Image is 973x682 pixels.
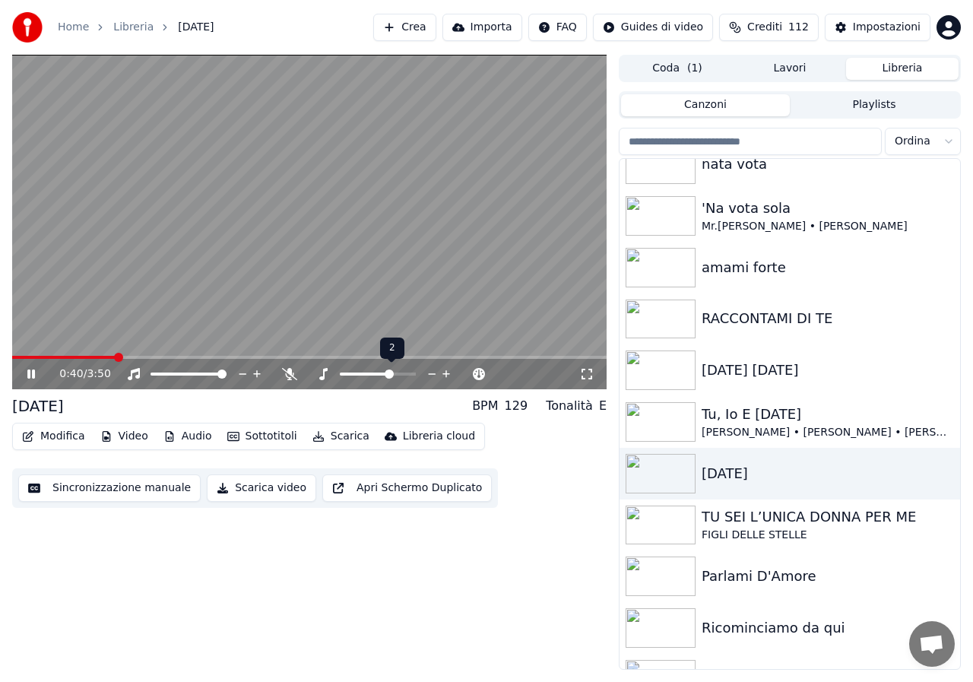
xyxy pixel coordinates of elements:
div: Ricominciamo da qui [702,617,954,639]
button: Playlists [790,94,959,116]
span: [DATE] [178,20,214,35]
button: Guides di video [593,14,713,41]
button: Coda [621,58,734,80]
div: RACCONTAMI DI TE [702,308,954,329]
div: 129 [505,397,528,415]
div: [PERSON_NAME] • [PERSON_NAME] • [PERSON_NAME] • [PERSON_NAME][GEOGRAPHIC_DATA] [702,425,954,440]
div: Impostazioni [853,20,921,35]
div: Tu, Io E [DATE] [702,404,954,425]
div: [DATE] [12,395,64,417]
div: Mr.[PERSON_NAME] • [PERSON_NAME] [702,219,954,234]
a: Home [58,20,89,35]
button: Video [94,426,154,447]
div: Libreria cloud [403,429,475,444]
div: 'Na vota sola [702,198,954,219]
div: [DATE] [DATE] [702,360,954,381]
button: Sottotitoli [221,426,303,447]
button: Impostazioni [825,14,930,41]
button: FAQ [528,14,587,41]
span: Crediti [747,20,782,35]
button: Canzoni [621,94,790,116]
button: Scarica [306,426,376,447]
div: [DATE] [702,463,954,484]
button: Lavori [734,58,846,80]
button: Libreria [846,58,959,80]
button: Apri Schermo Duplicato [322,474,492,502]
div: amami forte [702,257,954,278]
div: / [59,366,96,382]
span: 3:50 [87,366,110,382]
span: Ordina [895,134,930,149]
div: nata vota [702,154,954,175]
button: Importa [442,14,522,41]
a: Libreria [113,20,154,35]
div: 2 [380,338,404,359]
button: Crediti112 [719,14,819,41]
button: Audio [157,426,218,447]
div: FIGLI DELLE STELLE [702,528,954,543]
span: 0:40 [59,366,83,382]
div: TU SEI L’UNICA DONNA PER ME [702,506,954,528]
img: youka [12,12,43,43]
button: Crea [373,14,436,41]
span: 112 [788,20,809,35]
nav: breadcrumb [58,20,214,35]
div: BPM [472,397,498,415]
button: Scarica video [207,474,316,502]
div: Parlami D'Amore [702,566,954,587]
span: ( 1 ) [687,61,702,76]
button: Modifica [16,426,91,447]
div: E [599,397,607,415]
div: Aprire la chat [909,621,955,667]
div: Tonalità [546,397,593,415]
button: Sincronizzazione manuale [18,474,201,502]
